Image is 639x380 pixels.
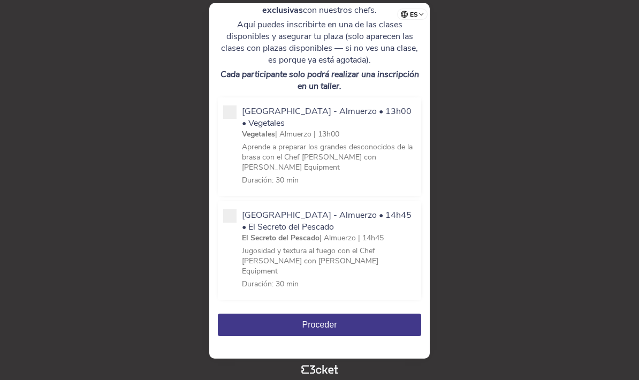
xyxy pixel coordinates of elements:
span: Proceder [302,320,337,329]
button: Proceder [218,314,421,336]
p: [GEOGRAPHIC_DATA] - Almuerzo • 14h45 • El Secreto del Pescado [242,209,416,233]
em: Cada participante solo podrá realizar una inscripción en un taller. [220,69,419,92]
p: Jugosidad y textura al fuego con el Chef [PERSON_NAME] con [PERSON_NAME] Equipment [242,246,416,276]
p: Aprende a preparar los grandes desconocidos de la brasa con el Chef [PERSON_NAME] con [PERSON_NAM... [242,142,416,172]
p: | Almuerzo | 14h45 [242,233,416,243]
p: Duración: 30 min [242,279,416,289]
p: [GEOGRAPHIC_DATA] - Almuerzo • 13h00 • Vegetales [242,105,416,129]
strong: Vegetales [242,129,275,139]
p: | Almuerzo | 13h00 [242,129,416,139]
p: Aquí puedes inscribirte en una de las clases disponibles y asegurar tu plaza (solo aparecen las c... [218,19,421,66]
p: Duración: 30 min [242,175,416,185]
strong: El Secreto del Pescado [242,233,319,243]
